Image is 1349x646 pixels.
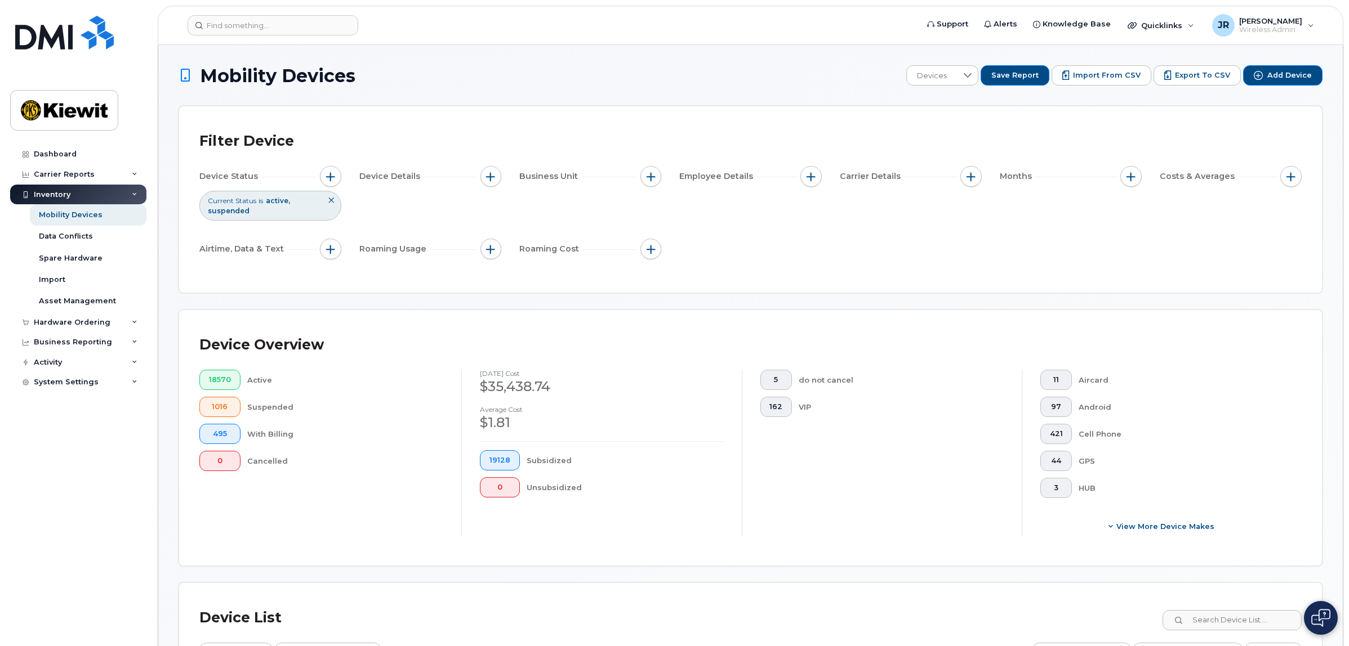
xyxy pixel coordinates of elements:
span: 97 [1050,402,1063,411]
span: 11 [1050,375,1063,384]
div: Cell Phone [1079,424,1284,444]
button: View More Device Makes [1040,516,1284,536]
span: Costs & Averages [1160,171,1238,182]
button: 18570 [199,370,241,390]
button: 162 [760,397,793,417]
span: 44 [1050,456,1063,465]
div: With Billing [247,424,444,444]
span: Add Device [1267,70,1312,80]
span: Current Status [208,196,256,205]
div: Device List [199,603,282,632]
span: 5 [769,375,782,384]
span: 1016 [209,402,231,411]
span: Export to CSV [1175,70,1230,80]
div: Subsidized [527,450,724,470]
span: 162 [769,402,782,411]
div: GPS [1079,451,1284,471]
div: Aircard [1079,370,1284,390]
button: 97 [1040,397,1072,417]
button: Import from CSV [1052,65,1151,86]
div: Device Overview [199,330,324,360]
span: Carrier Details [840,171,904,182]
span: is [259,196,263,205]
button: 5 [760,370,793,390]
button: 495 [199,424,241,444]
span: 0 [209,456,231,465]
button: 0 [480,477,520,497]
span: 18570 [209,375,231,384]
button: 1016 [199,397,241,417]
button: 421 [1040,424,1072,444]
div: $35,438.74 [480,377,723,396]
h4: Average cost [480,406,723,413]
span: Device Details [359,171,424,182]
span: 421 [1050,429,1063,438]
span: Roaming Usage [359,243,430,255]
span: View More Device Makes [1116,521,1214,532]
button: Save Report [981,65,1049,86]
div: $1.81 [480,413,723,432]
div: Cancelled [247,451,444,471]
div: HUB [1079,478,1284,498]
span: Devices [907,66,957,86]
h4: [DATE] cost [480,370,723,377]
span: Employee Details [679,171,756,182]
span: Import from CSV [1073,70,1141,80]
button: Add Device [1243,65,1323,86]
span: 19128 [489,456,510,465]
span: Mobility Devices [200,66,355,86]
span: Device Status [199,171,261,182]
button: 3 [1040,478,1072,498]
span: suspended [208,207,250,215]
div: Suspended [247,397,444,417]
img: Open chat [1311,609,1330,627]
button: 44 [1040,451,1072,471]
div: Filter Device [199,127,294,156]
div: do not cancel [799,370,1004,390]
button: 11 [1040,370,1072,390]
div: Unsubsidized [527,477,724,497]
div: Active [247,370,444,390]
span: Airtime, Data & Text [199,243,287,255]
button: 19128 [480,450,520,470]
input: Search Device List ... [1163,610,1302,630]
div: VIP [799,397,1004,417]
div: Android [1079,397,1284,417]
span: active [266,196,290,205]
span: 495 [209,429,231,438]
span: 3 [1050,483,1063,492]
span: Save Report [991,70,1039,80]
button: Export to CSV [1154,65,1241,86]
button: 0 [199,451,241,471]
span: 0 [489,483,510,492]
span: Roaming Cost [519,243,582,255]
span: Months [1000,171,1035,182]
span: Business Unit [519,171,581,182]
